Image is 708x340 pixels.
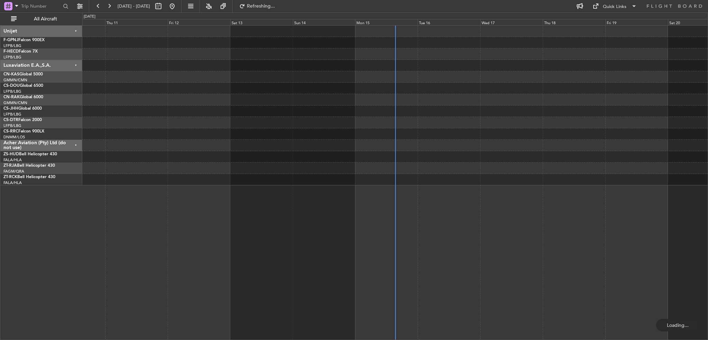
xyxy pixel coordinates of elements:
[3,152,19,156] span: ZS-HUD
[3,152,57,156] a: ZS-HUDBell Helicopter 430
[3,43,21,48] a: LFPB/LBG
[3,84,20,88] span: CS-DOU
[105,19,168,25] div: Thu 11
[3,180,22,185] a: FALA/HLA
[3,107,42,111] a: CS-JHHGlobal 6000
[8,13,75,25] button: All Aircraft
[3,84,43,88] a: CS-DOUGlobal 6500
[3,107,18,111] span: CS-JHH
[3,95,43,99] a: CN-RAKGlobal 6000
[480,19,543,25] div: Wed 17
[230,19,293,25] div: Sat 13
[418,19,480,25] div: Tue 16
[293,19,355,25] div: Sun 14
[3,175,17,179] span: ZT-RCK
[3,89,21,94] a: LFPB/LBG
[168,19,230,25] div: Fri 12
[3,55,21,60] a: LFPB/LBG
[3,118,42,122] a: CS-DTRFalcon 2000
[236,1,278,12] button: Refreshing...
[3,77,27,83] a: GMMN/CMN
[656,319,699,331] div: Loading...
[3,72,43,76] a: CN-KASGlobal 5000
[3,175,55,179] a: ZT-RCKBell Helicopter 430
[21,1,61,11] input: Trip Number
[3,129,44,134] a: CS-RRCFalcon 900LX
[3,135,25,140] a: DNMM/LOS
[543,19,605,25] div: Thu 18
[3,95,20,99] span: CN-RAK
[355,19,418,25] div: Mon 15
[589,1,640,12] button: Quick Links
[18,17,73,21] span: All Aircraft
[3,123,21,128] a: LFPB/LBG
[3,38,45,42] a: F-GPNJFalcon 900EX
[3,72,19,76] span: CN-KAS
[605,19,668,25] div: Fri 19
[118,3,150,9] span: [DATE] - [DATE]
[603,3,626,10] div: Quick Links
[3,169,24,174] a: FAGM/QRA
[3,129,18,134] span: CS-RRC
[3,112,21,117] a: LFPB/LBG
[3,49,19,54] span: F-HECD
[84,14,95,20] div: [DATE]
[3,164,55,168] a: ZT-RJABell Helicopter 430
[3,49,38,54] a: F-HECDFalcon 7X
[3,157,22,163] a: FALA/HLA
[3,164,17,168] span: ZT-RJA
[3,100,27,105] a: GMMN/CMN
[3,38,18,42] span: F-GPNJ
[3,118,18,122] span: CS-DTR
[246,4,276,9] span: Refreshing...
